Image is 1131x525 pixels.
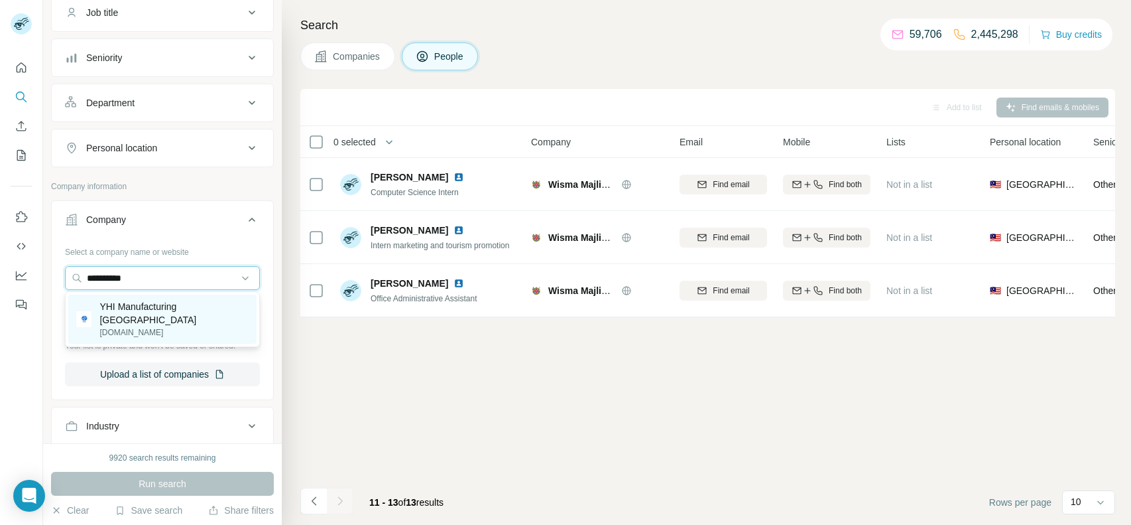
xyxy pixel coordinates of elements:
button: Quick start [11,56,32,80]
span: 🇲🇾 [990,178,1001,191]
button: Save search [115,504,182,517]
button: Navigate to previous page [300,488,327,514]
span: 🇲🇾 [990,284,1001,297]
button: Find email [680,175,767,194]
button: Industry [52,410,273,442]
div: 9920 search results remaining [109,452,216,464]
span: Wisma Majlis Bandaraya Shah Alam mbsa [548,179,733,190]
button: Department [52,87,273,119]
span: Find both [829,232,862,244]
button: Find both [783,281,870,301]
span: Rows per page [989,496,1051,509]
span: Lists [886,135,906,149]
button: Dashboard [11,263,32,287]
button: Upload a list of companies [65,362,260,386]
div: Select a company name or website [65,241,260,258]
span: of [398,497,406,508]
span: Mobile [783,135,810,149]
h4: Search [300,16,1115,35]
span: Email [680,135,703,149]
span: Intern marketing and tourism promotion [371,241,509,250]
div: Company [86,213,126,226]
button: Find email [680,281,767,301]
span: Find both [829,179,862,190]
div: Seniority [86,51,122,64]
span: 11 - 13 [369,497,398,508]
p: 2,445,298 [971,27,1018,42]
span: [GEOGRAPHIC_DATA] [1006,231,1077,244]
span: Find email [713,179,749,190]
img: Logo of Wisma Majlis Bandaraya Shah Alam mbsa [531,285,542,296]
span: Find email [713,285,749,297]
span: Wisma Majlis Bandaraya Shah Alam mbsa [548,232,733,243]
span: 0 selected [333,135,376,149]
button: Use Surfe on LinkedIn [11,205,32,229]
div: Job title [86,6,118,19]
span: Computer Science Intern [371,188,459,197]
span: [PERSON_NAME] [371,171,448,184]
span: Other [1093,232,1116,243]
span: [PERSON_NAME] [371,277,448,290]
button: Share filters [208,504,274,517]
div: Department [86,96,135,110]
span: People [434,50,465,63]
span: Other [1093,285,1116,296]
span: 13 [406,497,416,508]
button: Find both [783,175,870,194]
p: [DOMAIN_NAME] [99,327,249,338]
p: 59,706 [910,27,942,42]
img: YHI Manufacturing Shanghai [76,311,92,327]
div: Industry [86,419,119,433]
img: Avatar [340,174,361,195]
img: Logo of Wisma Majlis Bandaraya Shah Alam mbsa [531,179,542,190]
button: Personal location [52,132,273,164]
span: [PERSON_NAME] [371,224,448,237]
img: Avatar [340,280,361,301]
span: [GEOGRAPHIC_DATA] [1006,284,1077,297]
button: Feedback [11,293,32,317]
div: Open Intercom Messenger [13,480,45,512]
span: Other [1093,179,1116,190]
span: Personal location [990,135,1061,149]
span: Wisma Majlis Bandaraya Shah Alam mbsa [548,285,733,296]
button: Find email [680,228,767,248]
span: Company [531,135,571,149]
button: Use Surfe API [11,234,32,258]
button: Search [11,85,32,109]
p: 10 [1071,495,1081,508]
span: Companies [333,50,381,63]
button: Buy credits [1040,25,1102,44]
button: Enrich CSV [11,114,32,138]
button: Seniority [52,42,273,74]
span: Not in a list [886,285,932,296]
span: 🇲🇾 [990,231,1001,244]
img: Avatar [340,227,361,248]
span: Office Administrative Assistant [371,294,477,303]
button: Find both [783,228,870,248]
span: Not in a list [886,232,932,243]
button: My lists [11,143,32,167]
img: Logo of Wisma Majlis Bandaraya Shah Alam mbsa [531,232,542,243]
img: LinkedIn logo [453,225,464,236]
span: Not in a list [886,179,932,190]
div: Personal location [86,141,157,155]
img: LinkedIn logo [453,172,464,183]
img: LinkedIn logo [453,278,464,289]
span: Find email [713,232,749,244]
p: Company information [51,181,274,192]
p: YHI Manufacturing [GEOGRAPHIC_DATA] [99,300,249,327]
span: Seniority [1093,135,1129,149]
button: Company [52,204,273,241]
span: [GEOGRAPHIC_DATA] [1006,178,1077,191]
span: Find both [829,285,862,297]
span: results [369,497,444,508]
button: Clear [51,504,89,517]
